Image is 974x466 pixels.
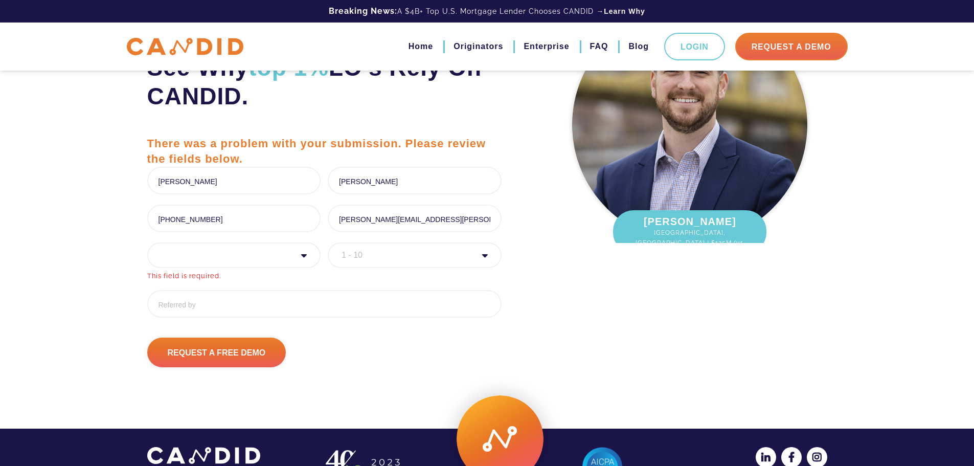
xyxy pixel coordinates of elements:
[328,205,502,232] input: Email *
[735,33,848,60] a: Request A Demo
[590,38,608,55] a: FAQ
[613,210,766,253] div: [PERSON_NAME]
[328,167,502,194] input: Last Name *
[147,167,321,194] input: First Name *
[147,290,502,318] input: Referred by
[147,205,321,232] input: Phone *
[604,6,645,16] a: Learn Why
[147,271,321,282] div: This field is required.
[147,338,286,367] input: Request A Free Demo
[147,447,260,464] img: CANDID APP
[147,53,502,110] h2: See Why LO’s Rely On CANDID.
[623,228,756,248] span: [GEOGRAPHIC_DATA], [GEOGRAPHIC_DATA] | $125M/yr.
[127,38,243,56] img: CANDID APP
[664,33,725,60] a: Login
[409,38,433,55] a: Home
[329,6,397,16] b: Breaking News:
[628,38,649,55] a: Blog
[147,136,502,167] h2: There was a problem with your submission. Please review the fields below.
[454,38,503,55] a: Originators
[572,7,807,242] img: Kevin OLaughlin
[524,38,569,55] a: Enterprise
